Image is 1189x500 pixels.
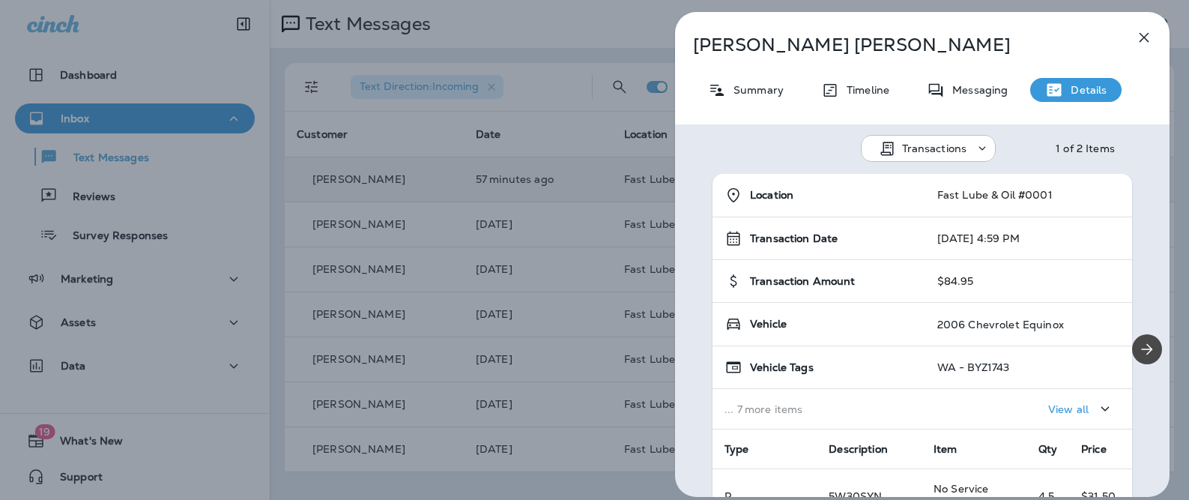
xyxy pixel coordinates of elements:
[925,217,1132,260] td: [DATE] 4:59 PM
[750,189,793,202] span: Location
[934,442,957,456] span: Item
[750,232,838,245] span: Transaction Date
[937,319,1064,331] p: 2006 Chevrolet Equinox
[750,275,856,288] span: Transaction Amount
[724,442,749,456] span: Type
[839,84,889,96] p: Timeline
[945,84,1008,96] p: Messaging
[726,84,784,96] p: Summary
[1132,334,1162,364] button: Next
[925,174,1132,217] td: Fast Lube & Oil #0001
[693,34,1102,55] p: [PERSON_NAME] [PERSON_NAME]
[937,361,1010,373] p: WA - BYZ1743
[724,403,913,415] p: ... 7 more items
[1063,84,1107,96] p: Details
[1081,442,1107,456] span: Price
[925,260,1132,303] td: $84.95
[1056,142,1115,154] div: 1 of 2 Items
[1038,442,1057,456] span: Qty
[829,442,888,456] span: Description
[902,142,967,154] p: Transactions
[750,318,787,331] span: Vehicle
[1048,403,1089,415] p: View all
[750,361,814,374] span: Vehicle Tags
[1042,395,1120,423] button: View all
